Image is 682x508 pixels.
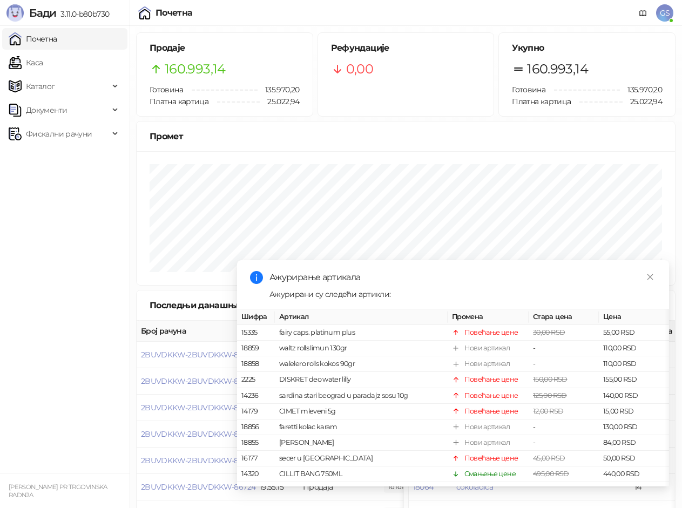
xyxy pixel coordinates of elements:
div: Ажурирање артикала [269,271,656,284]
td: 440,00 RSD [599,466,669,482]
span: 25.022,94 [623,96,662,107]
div: Нови артикал [464,343,510,354]
td: DISKRET deo water lilly [275,372,448,388]
div: Промет [150,130,662,143]
span: 3.11.0-b80b730 [56,9,109,19]
div: Повећање цене [464,390,518,401]
td: 140,00 RSD [599,388,669,403]
span: 160.993,14 [527,59,588,79]
span: Готовина [512,85,545,94]
span: 135.970,20 [620,84,662,96]
a: Close [644,271,656,283]
td: 14236 [237,388,275,403]
span: info-circle [250,271,263,284]
td: 110,00 RSD [599,341,669,356]
span: Платна картица [512,97,571,106]
td: EUROKREMBLOK 50G [275,482,448,498]
td: 18855 [237,435,275,451]
span: 45,00 RSD [533,454,565,462]
td: 15,00 RSD [599,404,669,419]
td: 15335 [237,325,275,341]
td: 16177 [237,451,275,466]
span: 30,00 RSD [533,328,565,336]
td: waltz rolls limun 130gr [275,341,448,356]
div: Повећање цене [464,406,518,417]
span: 0,00 [346,59,373,79]
span: Бади [29,6,56,19]
div: Последњи данашњи рачуни [150,299,293,312]
span: 150,00 RSD [533,375,568,383]
td: 6038 [237,482,275,498]
td: CILLIT BANG 750ML [275,466,448,482]
td: walelero rolls kokos 90gr [275,356,448,372]
button: 2BUVDKKW-2BUVDKKW-86724 [141,482,255,492]
a: Каса [9,52,43,73]
button: 2BUVDKKW-2BUVDKKW-86728 [141,376,255,386]
span: 495,00 RSD [533,470,569,478]
td: 110,00 RSD [599,356,669,372]
td: - [529,341,599,356]
span: Готовина [150,85,183,94]
span: 25.022,94 [260,96,299,107]
td: 84,00 RSD [599,435,669,451]
span: 12,00 RSD [533,407,563,415]
div: Почетна [156,9,193,17]
td: 50,00 RSD [599,451,669,466]
th: Цена [599,309,669,325]
button: 2BUVDKKW-2BUVDKKW-86727 [141,403,255,412]
span: Каталог [26,76,55,97]
th: Број рачуна [137,321,255,342]
img: Logo [6,4,24,22]
td: 2225 [237,372,275,388]
td: sardina stari beograd u paradajz sosu 10g [275,388,448,403]
small: [PERSON_NAME] PR TRGOVINSKA RADNJA [9,483,107,499]
button: 2BUVDKKW-2BUVDKKW-86729 [141,350,255,360]
td: CIMET mleveni 5g [275,404,448,419]
td: fairy caps. platinum plus [275,325,448,341]
td: - [529,356,599,372]
td: 18858 [237,356,275,372]
td: 155,00 RSD [599,372,669,388]
td: - [529,435,599,451]
td: faretti kolac karam [275,419,448,435]
td: 130,00 RSD [599,419,669,435]
td: 50,00 RSD [599,482,669,498]
button: 2BUVDKKW-2BUVDKKW-86725 [141,456,255,465]
span: 125,00 RSD [533,391,567,399]
h5: Рефундације [331,42,481,55]
div: Смањење цене [464,469,516,479]
span: 38,00 RSD [533,485,565,493]
td: - [529,419,599,435]
span: 135.970,20 [258,84,300,96]
span: Фискални рачуни [26,123,92,145]
td: 14179 [237,404,275,419]
th: Шифра [237,309,275,325]
div: Повећање цене [464,453,518,464]
div: Повећање цене [464,484,518,495]
td: secer u [GEOGRAPHIC_DATA] [275,451,448,466]
div: Ажурирани су следећи артикли: [269,288,656,300]
td: 18856 [237,419,275,435]
span: GS [656,4,673,22]
div: Повећање цене [464,327,518,338]
div: Повећање цене [464,374,518,385]
span: close [646,273,654,281]
td: 18859 [237,341,275,356]
h5: Продаје [150,42,300,55]
th: Промена [448,309,529,325]
td: 55,00 RSD [599,325,669,341]
span: 160.993,14 [165,59,226,79]
div: Нови артикал [464,422,510,432]
a: Документација [634,4,652,22]
div: Нови артикал [464,437,510,448]
h5: Укупно [512,42,662,55]
div: Нови артикал [464,358,510,369]
button: 2BUVDKKW-2BUVDKKW-86726 [141,429,255,439]
span: Платна картица [150,97,208,106]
